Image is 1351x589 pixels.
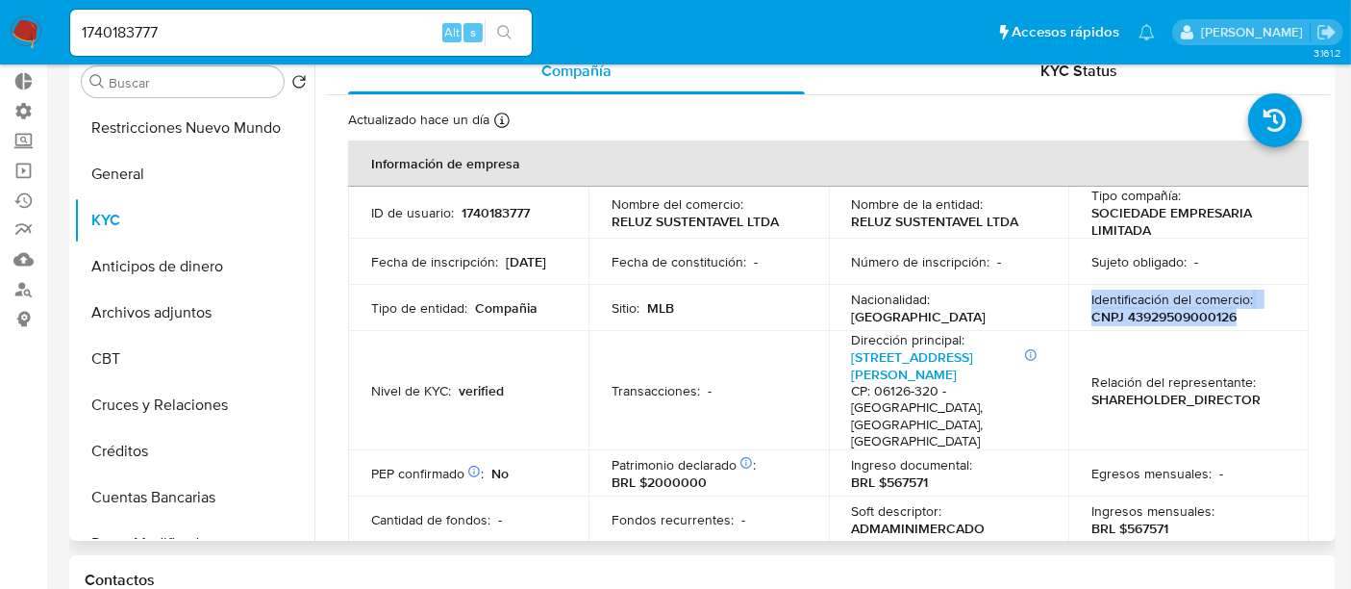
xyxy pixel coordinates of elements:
th: Información de empresa [348,141,1309,187]
button: Créditos [74,428,314,474]
p: Egresos mensuales : [1091,465,1212,482]
p: Fecha de constitución : [612,253,746,270]
button: Cruces y Relaciones [74,382,314,428]
p: Cantidad de fondos : [371,511,490,528]
p: Ingresos mensuales : [1091,502,1214,520]
p: Fondos recurrentes : [612,511,734,528]
span: Alt [444,23,460,41]
button: Datos Modificados [74,521,314,567]
span: KYC Status [1041,60,1118,82]
a: Notificaciones [1138,24,1155,40]
p: Identificación del comercio : [1091,291,1253,308]
p: SHAREHOLDER_DIRECTOR [1091,391,1261,408]
input: Buscar usuario o caso... [70,20,532,45]
p: Compañia [475,299,538,317]
p: - [708,382,712,399]
button: Volver al orden por defecto [291,74,307,95]
p: [DATE] [506,253,546,270]
button: Cuentas Bancarias [74,474,314,521]
button: Restricciones Nuevo Mundo [74,105,314,151]
p: ADMAMINIMERCADO [852,520,986,537]
p: BRL $567571 [852,474,929,491]
button: search-icon [485,19,524,46]
p: SOCIEDADE EMPRESARIA LIMITADA [1091,204,1278,239]
button: CBT [74,336,314,382]
button: General [74,151,314,197]
p: - [741,511,745,528]
a: [STREET_ADDRESS][PERSON_NAME] [852,347,974,384]
button: KYC [74,197,314,243]
p: Sujeto obligado : [1091,253,1187,270]
p: Tipo de entidad : [371,299,467,317]
p: MLB [647,299,674,317]
p: No [491,465,509,482]
p: CNPJ 43929509000126 [1091,308,1237,325]
p: Actualizado hace un día [348,111,489,129]
span: Accesos rápidos [1012,22,1119,42]
p: Nombre de la entidad : [852,195,984,213]
p: ID de usuario : [371,204,454,221]
p: Relación del representante : [1091,373,1256,391]
p: Transacciones : [612,382,700,399]
button: Archivos adjuntos [74,290,314,336]
p: Número de inscripción : [852,253,990,270]
p: Soft descriptor : [852,502,942,520]
p: 1740183777 [462,204,530,221]
a: Salir [1316,22,1337,42]
p: Tipo compañía : [1091,187,1181,204]
p: - [998,253,1002,270]
p: zoe.breuer@mercadolibre.com [1201,23,1310,41]
p: Dirección principal : [852,331,965,348]
p: - [754,253,758,270]
button: Anticipos de dinero [74,243,314,290]
p: BRL $2000000 [612,474,707,491]
p: - [498,511,502,528]
p: - [1219,465,1223,482]
p: RELUZ SUSTENTAVEL LTDA [852,213,1019,230]
span: 3.161.2 [1313,45,1341,61]
p: BRL $567571 [1091,520,1168,537]
p: - [1194,253,1198,270]
p: Sitio : [612,299,639,317]
button: Buscar [89,74,105,90]
p: Nivel de KYC : [371,382,451,399]
p: Ingreso documental : [852,456,973,474]
h4: CP: 06126-320 - [GEOGRAPHIC_DATA], [GEOGRAPHIC_DATA], [GEOGRAPHIC_DATA] [852,383,1038,450]
span: Compañía [541,60,612,82]
p: Patrimonio declarado : [612,456,756,474]
span: s [470,23,476,41]
p: [GEOGRAPHIC_DATA] [852,308,987,325]
p: PEP confirmado : [371,465,484,482]
p: RELUZ SUSTENTAVEL LTDA [612,213,779,230]
p: Nacionalidad : [852,291,931,308]
p: Fecha de inscripción : [371,253,498,270]
p: verified [459,382,504,399]
input: Buscar [109,74,276,91]
p: Nombre del comercio : [612,195,743,213]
